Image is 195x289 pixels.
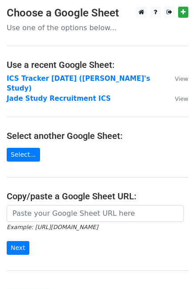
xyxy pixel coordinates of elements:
[175,95,188,102] small: View
[7,59,188,70] h4: Use a recent Google Sheet:
[7,131,188,141] h4: Select another Google Sheet:
[7,23,188,32] p: Use one of the options below...
[7,148,40,162] a: Select...
[7,191,188,202] h4: Copy/paste a Google Sheet URL:
[7,241,29,255] input: Next
[7,95,111,103] a: Jade Study Recruitment ICS
[7,7,188,20] h3: Choose a Google Sheet
[166,95,188,103] a: View
[7,205,184,222] input: Paste your Google Sheet URL here
[166,75,188,83] a: View
[7,224,98,230] small: Example: [URL][DOMAIN_NAME]
[175,75,188,82] small: View
[7,75,150,93] a: ICS Tracker [DATE] ([PERSON_NAME]'s Study)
